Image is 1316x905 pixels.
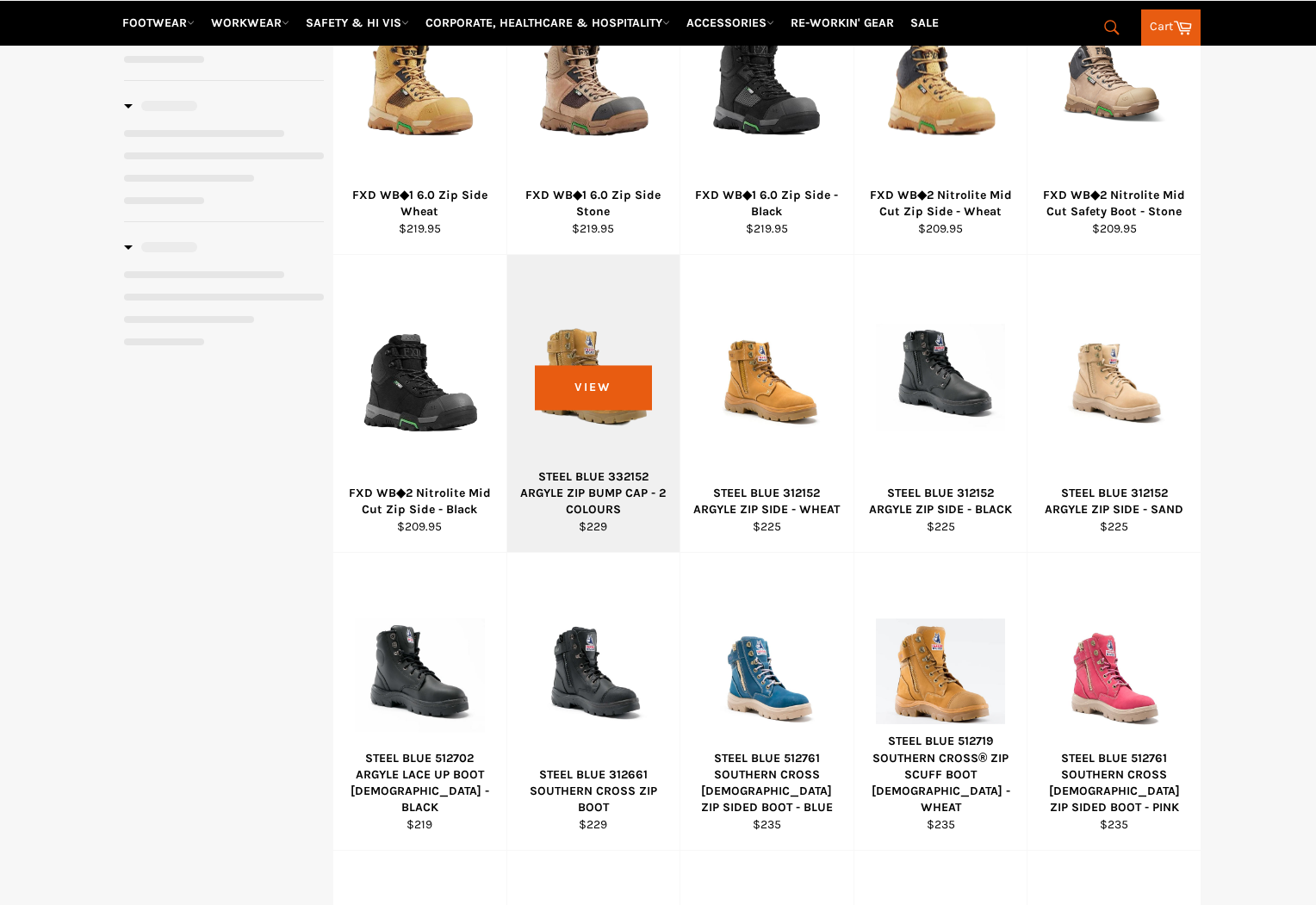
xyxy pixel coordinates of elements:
[345,518,496,535] div: $209.95
[784,8,901,38] a: RE-WORKIN' GEAR
[1049,321,1179,433] img: STEEL BLUE 312152 ARGYLE ZIP SIDE - SAND - Workin' Gear
[355,619,485,732] img: STEEL BLUE 512702 ARGYLE LACE UP BOOT LADIES - BLACK - Workin' Gear
[345,187,496,220] div: FXD WB◆1 6.0 Zip Side Wheat
[692,220,843,237] div: $219.95
[702,620,832,730] img: STEEL BLUE 512761 SOUTHERN CROSS LADIES ZIP SIDED BOOT - BLUE - Workin' Gear
[332,255,506,553] a: FXD WB◆2 4.5 Zip Side Black - Workin' Gear FXD WB◆2 Nitrolite Mid Cut Zip Side - Black $209.95
[518,816,669,833] div: $229
[1039,220,1190,237] div: $209.95
[854,255,1027,553] a: STEEL BLUE 312152 ARGYLE ZIP SIDE - BLACK - Workin' Gear STEEL BLUE 312152 ARGYLE ZIP SIDE - BLAC...
[355,13,485,146] img: FXD WB◆1 6.0 Zip Side Wheat - Workin' Gear
[876,324,1006,431] img: STEEL BLUE 312152 ARGYLE ZIP SIDE - BLACK - Workin' Gear
[865,816,1016,833] div: $235
[299,8,416,38] a: SAFETY & HI VIS
[1039,750,1190,816] div: STEEL BLUE 512761 SOUTHERN CROSS [DEMOGRAPHIC_DATA] ZIP SIDED BOOT - PINK
[115,8,202,38] a: FOOTWEAR
[865,485,1016,518] div: STEEL BLUE 312152 ARGYLE ZIP SIDE - BLACK
[204,8,296,38] a: WORKWEAR
[345,816,496,833] div: $219
[702,13,832,146] img: FXD WB◆1 6.0 Zip Side Black - Workin' Gear
[332,553,506,851] a: STEEL BLUE 512702 ARGYLE LACE UP BOOT LADIES - BLACK - Workin' Gear STEEL BLUE 512702 ARGYLE LACE...
[680,553,854,851] a: STEEL BLUE 512761 SOUTHERN CROSS LADIES ZIP SIDED BOOT - BLUE - Workin' Gear STEEL BLUE 512761 SO...
[1039,518,1190,535] div: $225
[1049,616,1179,735] img: STEEL BLUE 512761 SOUTHERN CROSS LADIES ZIP SIDED BOOT - PINK - Workin' Gear
[345,750,496,816] div: STEEL BLUE 512702 ARGYLE LACE UP BOOT [DEMOGRAPHIC_DATA] - BLACK
[518,766,669,816] div: STEEL BLUE 312661 SOUTHERN CROSS ZIP BOOT
[854,553,1027,851] a: STEEL BLUE 512719 SOUTHERN CROSS® ZIP SCUFF BOOT LADIES - WHEAT - Workin' Gear STEEL BLUE 512719 ...
[692,816,843,833] div: $235
[535,366,651,410] span: View
[1027,553,1201,851] a: STEEL BLUE 512761 SOUTHERN CROSS LADIES ZIP SIDED BOOT - PINK - Workin' Gear STEEL BLUE 512761 SO...
[345,220,496,237] div: $219.95
[692,750,843,816] div: STEEL BLUE 512761 SOUTHERN CROSS [DEMOGRAPHIC_DATA] ZIP SIDED BOOT - BLUE
[903,8,946,38] a: SALE
[876,619,1006,732] img: STEEL BLUE 512719 SOUTHERN CROSS® ZIP SCUFF BOOT LADIES - WHEAT - Workin' Gear
[1027,255,1201,553] a: STEEL BLUE 312152 ARGYLE ZIP SIDE - SAND - Workin' Gear STEEL BLUE 312152 ARGYLE ZIP SIDE - SAND ...
[865,733,1016,815] div: STEEL BLUE 512719 SOUTHERN CROSS® ZIP SCUFF BOOT [DEMOGRAPHIC_DATA] - WHEAT
[1039,816,1190,833] div: $235
[702,322,832,433] img: STEEL BLUE 312152 ARGYLE ZIP SIDE - WHEAT - Workin' Gear
[680,8,781,38] a: ACCESSORIES
[529,13,659,146] img: FXD WB◆1 6.0 Zip Side Stone - Workin' Gear
[865,220,1016,237] div: $209.95
[692,518,843,535] div: $225
[865,518,1016,535] div: $225
[1141,9,1201,46] a: Cart
[518,220,669,237] div: $219.95
[518,187,669,220] div: FXD WB◆1 6.0 Zip Side Stone
[865,187,1016,220] div: FXD WB◆2 Nitrolite Mid Cut Zip Side - Wheat
[506,553,680,851] a: STEEL BLUE 312661 SOUTHERN CROSS ZIP BOOT - Workin' Gear STEEL BLUE 312661 SOUTHERN CROSS ZIP BOO...
[419,8,677,38] a: CORPORATE, HEALTHCARE & HOSPITALITY
[680,255,854,553] a: STEEL BLUE 312152 ARGYLE ZIP SIDE - WHEAT - Workin' Gear STEEL BLUE 312152 ARGYLE ZIP SIDE - WHEA...
[1039,485,1190,518] div: STEEL BLUE 312152 ARGYLE ZIP SIDE - SAND
[1049,15,1179,145] img: FXD WB◆2 Nitrolite Mid Cut Safety Boot - Stone - Workin' Gear
[692,187,843,220] div: FXD WB◆1 6.0 Zip Side - Black
[1039,187,1190,220] div: FXD WB◆2 Nitrolite Mid Cut Safety Boot - Stone
[355,311,485,444] img: FXD WB◆2 4.5 Zip Side Black - Workin' Gear
[876,13,1006,146] img: FXD WB◆2 4.5 Zip Side Wheat Safety Boots - Workin' Gear
[518,468,669,518] div: STEEL BLUE 332152 ARGYLE ZIP BUMP CAP - 2 COLOURS
[506,255,680,553] a: STEEL BLUE 332152 ARGYLE ZIP BUMP CAP - 2 GREAT COLOURS - Workin' Gear STEEL BLUE 332152 ARGYLE Z...
[692,485,843,518] div: STEEL BLUE 312152 ARGYLE ZIP SIDE - WHEAT
[529,618,659,732] img: STEEL BLUE 312661 SOUTHERN CROSS ZIP BOOT - Workin' Gear
[345,485,496,518] div: FXD WB◆2 Nitrolite Mid Cut Zip Side - Black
